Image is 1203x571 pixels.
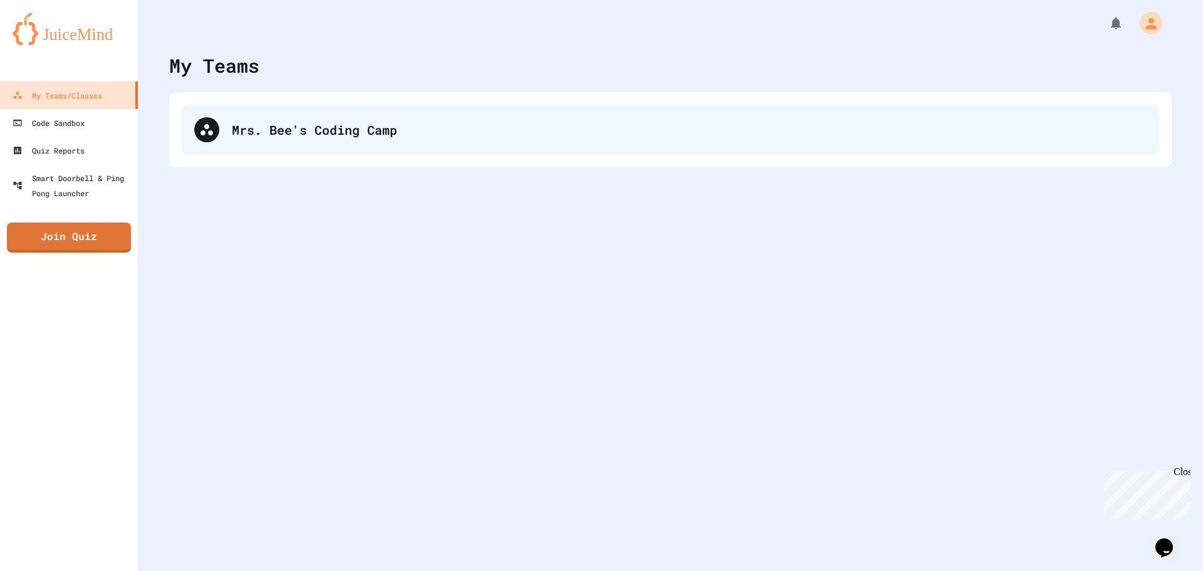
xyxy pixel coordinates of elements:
div: Quiz Reports [13,143,85,158]
div: My Teams [169,51,259,80]
iframe: chat widget [1099,466,1190,520]
div: Chat with us now!Close [5,5,86,80]
iframe: chat widget [1150,521,1190,558]
a: Join Quiz [7,223,131,253]
div: My Notifications [1085,13,1127,34]
div: My Teams/Classes [13,88,102,103]
div: Code Sandbox [13,115,85,130]
div: Smart Doorbell & Ping Pong Launcher [13,170,133,201]
div: Mrs. Bee's Coding Camp [182,105,1159,155]
div: Mrs. Bee's Coding Camp [232,120,1147,139]
img: logo-orange.svg [13,13,125,45]
div: My Account [1127,9,1165,38]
